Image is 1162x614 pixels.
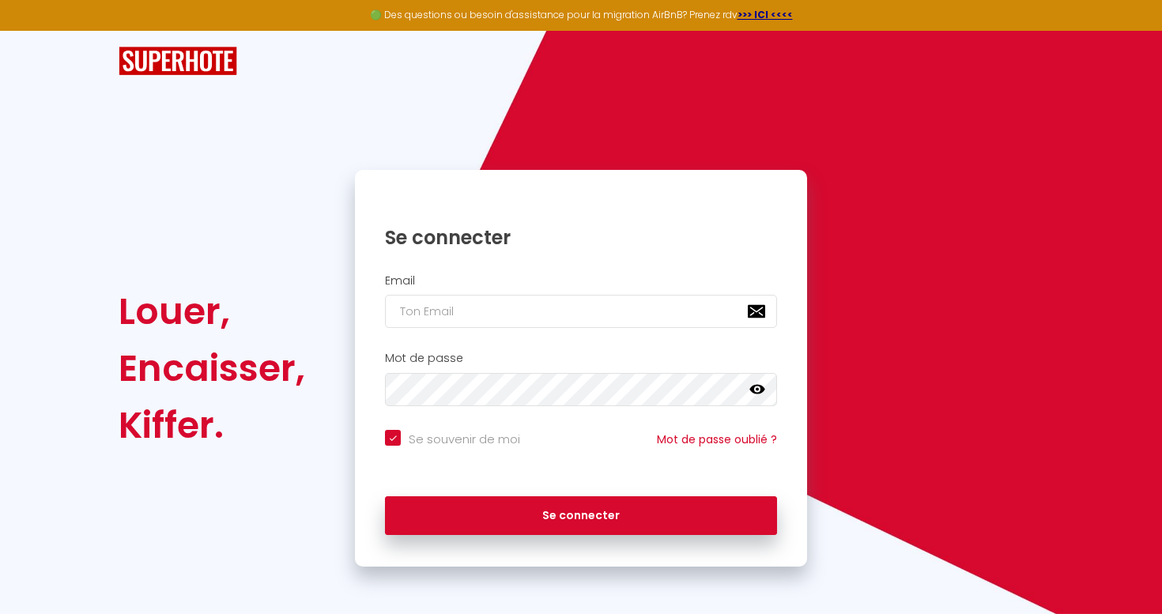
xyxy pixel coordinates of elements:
[119,283,305,340] div: Louer,
[119,340,305,397] div: Encaisser,
[385,295,777,328] input: Ton Email
[119,47,237,76] img: SuperHote logo
[119,397,305,454] div: Kiffer.
[738,8,793,21] a: >>> ICI <<<<
[385,225,777,250] h1: Se connecter
[657,431,777,447] a: Mot de passe oublié ?
[385,274,777,288] h2: Email
[385,352,777,365] h2: Mot de passe
[385,496,777,536] button: Se connecter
